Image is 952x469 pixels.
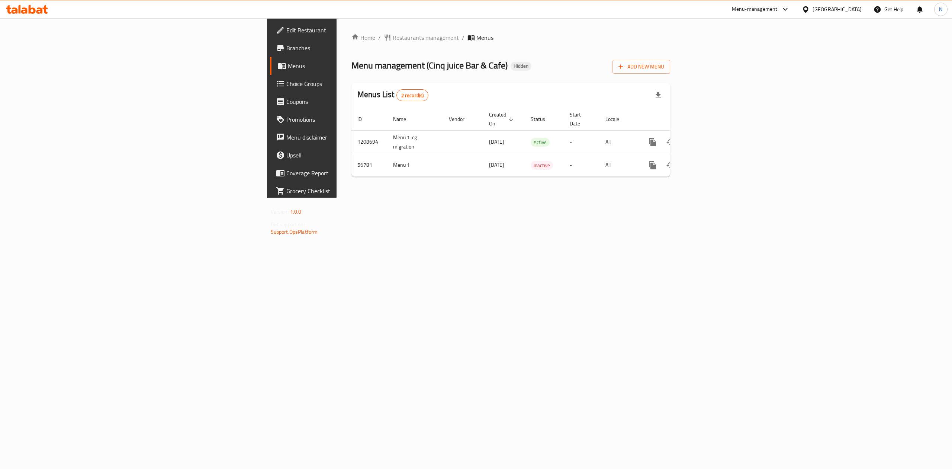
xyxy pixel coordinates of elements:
[397,92,428,99] span: 2 record(s)
[286,115,420,124] span: Promotions
[813,5,862,13] div: [GEOGRAPHIC_DATA]
[290,207,302,217] span: 1.0.0
[357,89,428,101] h2: Menus List
[270,111,426,128] a: Promotions
[612,60,670,74] button: Add New Menu
[570,110,591,128] span: Start Date
[270,146,426,164] a: Upsell
[662,133,679,151] button: Change Status
[462,33,464,42] li: /
[638,108,721,131] th: Actions
[564,130,599,154] td: -
[644,133,662,151] button: more
[286,26,420,35] span: Edit Restaurant
[939,5,942,13] span: N
[649,86,667,104] div: Export file
[531,161,553,170] span: Inactive
[270,57,426,75] a: Menus
[270,182,426,200] a: Grocery Checklist
[531,115,555,124] span: Status
[270,93,426,111] a: Coupons
[489,160,504,170] span: [DATE]
[511,63,531,69] span: Hidden
[286,44,420,52] span: Branches
[270,39,426,57] a: Branches
[449,115,474,124] span: Vendor
[351,33,670,42] nav: breadcrumb
[644,156,662,174] button: more
[489,137,504,147] span: [DATE]
[351,57,508,74] span: Menu management ( Cinq juice Bar & Cafe )
[271,227,318,237] a: Support.OpsPlatform
[286,79,420,88] span: Choice Groups
[662,156,679,174] button: Change Status
[531,138,550,147] span: Active
[732,5,778,14] div: Menu-management
[476,33,493,42] span: Menus
[511,62,531,71] div: Hidden
[286,169,420,178] span: Coverage Report
[286,133,420,142] span: Menu disclaimer
[393,115,416,124] span: Name
[564,154,599,176] td: -
[270,21,426,39] a: Edit Restaurant
[489,110,516,128] span: Created On
[357,115,372,124] span: ID
[286,186,420,195] span: Grocery Checklist
[618,62,664,71] span: Add New Menu
[270,128,426,146] a: Menu disclaimer
[351,108,721,177] table: enhanced table
[270,164,426,182] a: Coverage Report
[271,207,289,217] span: Version:
[396,89,429,101] div: Total records count
[271,220,305,229] span: Get support on:
[599,130,638,154] td: All
[599,154,638,176] td: All
[286,97,420,106] span: Coupons
[288,61,420,70] span: Menus
[286,151,420,160] span: Upsell
[270,75,426,93] a: Choice Groups
[605,115,629,124] span: Locale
